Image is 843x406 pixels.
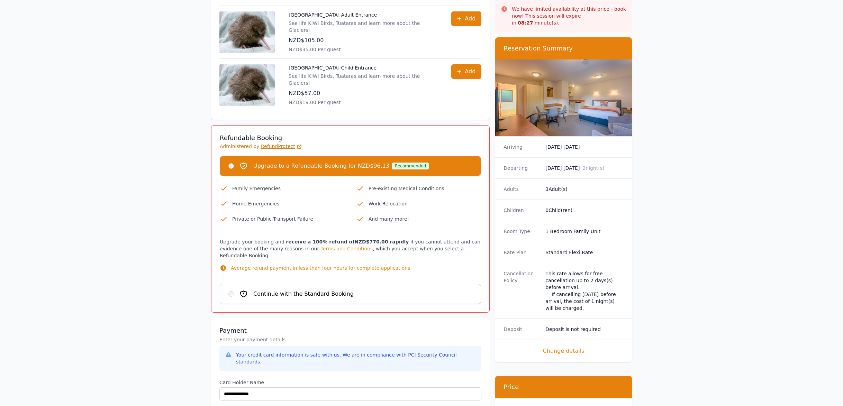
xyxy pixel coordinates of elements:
p: [GEOGRAPHIC_DATA] Child Entrance [289,64,437,71]
a: RefundProtect [261,144,302,149]
span: Upgrade to a Refundable Booking for NZD$96.13 [253,162,389,170]
div: This rate allows for free cancellation up to 2 days(s) before arrival. If cancelling [DATE] befor... [545,270,624,312]
h3: Reservation Summary [504,44,624,53]
dt: Departing [504,165,540,172]
button: Add [451,64,481,79]
dt: Adults [504,186,540,193]
p: NZD$57.00 [289,89,437,98]
p: Private or Public Transport Failure [232,215,345,223]
label: Card Holder Name [219,379,481,386]
dd: Standard Flexi Rate [545,249,624,256]
dd: 0 Child(ren) [545,207,624,214]
dt: Cancellation Policy [504,270,540,312]
dd: [DATE] [DATE] [545,165,624,172]
p: Average refund payment in less than four hours for complete applications [231,265,410,271]
dt: Deposit [504,326,540,333]
dd: Deposit is not required [545,326,624,333]
dt: Children [504,207,540,214]
p: NZD$105.00 [289,36,437,45]
div: Recommended [392,163,429,169]
img: West Coast Wildlife Centre Child Entrance [219,64,275,106]
p: Pre-existing Medical Conditions [369,184,481,193]
span: 2 night(s) [582,165,604,171]
p: See life KIWI Birds, Tuataras and learn more about the Glaciers! [289,73,437,86]
h3: Payment [219,326,481,335]
a: Terms and Conditions [321,246,373,251]
dt: Rate Plan [504,249,540,256]
h3: Refundable Booking [220,134,481,142]
p: Upgrade your booking and if you cannot attend and can evidence one of the many reasons in our , w... [220,238,481,278]
p: NZD$19.00 Per guest [289,99,437,106]
button: Add [451,11,481,26]
p: Family Emergencies [232,184,345,193]
dd: 1 Bedroom Family Unit [545,228,624,235]
dt: Arriving [504,144,540,150]
p: We have limited availability at this price - book now! This session will expire in minute(s). [512,6,626,26]
h3: Price [504,383,624,391]
img: 1 Bedroom Family Unit [495,59,632,136]
span: Continue with the Standard Booking [253,290,354,298]
p: Home Emergencies [232,200,345,208]
img: West Coast Wildlife Centre Adult Entrance [219,11,275,53]
dd: [DATE] [DATE] [545,144,624,150]
p: [GEOGRAPHIC_DATA] Adult Entrance [289,11,437,18]
p: NZD$35.00 Per guest [289,46,437,53]
div: Your credit card information is safe with us. We are in compliance with PCI Security Council stan... [236,351,476,365]
span: Administered by [220,144,302,149]
strong: receive a 100% refund of NZD$770.00 rapidly [286,239,409,244]
p: See life KIWI Birds, Tuataras and learn more about the Glaciers! [289,20,437,34]
strong: 08 : 27 [518,20,533,26]
p: And many more! [369,215,481,223]
dt: Room Type [504,228,540,235]
span: Add [465,67,475,76]
p: Enter your payment details [219,336,481,343]
dd: 3 Adult(s) [545,186,624,193]
span: Change details [504,347,624,355]
p: Work Relocation [369,200,481,208]
span: Add [465,15,475,23]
